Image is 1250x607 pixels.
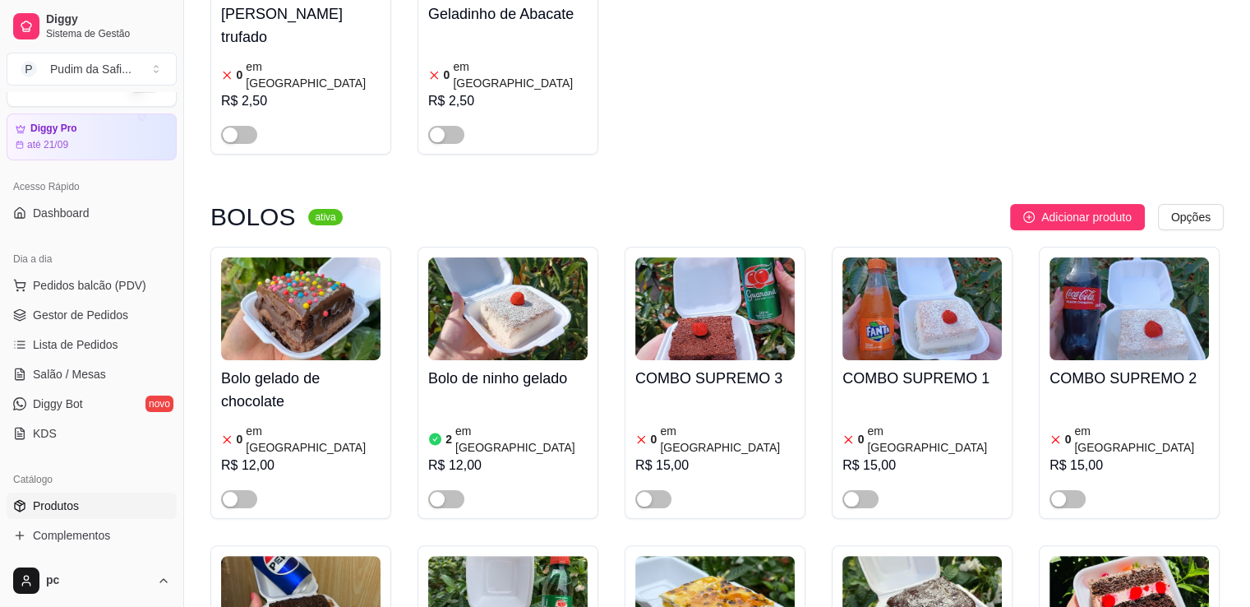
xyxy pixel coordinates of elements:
[33,277,146,294] span: Pedidos balcão (PDV)
[27,138,68,151] article: até 21/09
[1049,367,1209,390] h4: COMBO SUPREMO 2
[33,205,90,221] span: Dashboard
[30,123,77,135] article: Diggy Pro
[221,367,381,413] h4: Bolo gelado de chocolate
[444,67,450,83] article: 0
[842,367,1002,390] h4: COMBO SUPREMO 1
[1065,431,1072,447] article: 0
[660,423,795,456] article: em [GEOGRAPHIC_DATA]
[428,257,588,360] img: product-image
[50,61,131,77] div: Pudim da Safi ...
[842,456,1002,475] div: R$ 15,00
[1158,204,1224,230] button: Opções
[33,498,79,514] span: Produtos
[46,27,170,40] span: Sistema de Gestão
[428,456,588,475] div: R$ 12,00
[428,2,588,25] h4: Geladinho de Abacate
[1171,208,1211,226] span: Opções
[842,257,1002,360] img: product-image
[246,58,381,91] article: em [GEOGRAPHIC_DATA]
[1023,211,1035,223] span: plus-circle
[46,12,170,27] span: Diggy
[453,58,588,91] article: em [GEOGRAPHIC_DATA]
[7,420,177,447] a: KDS
[635,257,795,360] img: product-image
[221,2,381,49] h4: [PERSON_NAME] trufado
[33,307,128,323] span: Gestor de Pedidos
[21,61,37,77] span: P
[7,391,177,417] a: Diggy Botnovo
[210,207,295,227] h3: BOLOS
[7,53,177,86] button: Select a team
[308,209,342,225] sup: ativa
[445,431,452,447] article: 2
[7,331,177,358] a: Lista de Pedidos
[7,361,177,387] a: Salão / Mesas
[858,431,865,447] article: 0
[1049,257,1209,360] img: product-image
[221,257,381,360] img: product-image
[221,91,381,111] div: R$ 2,50
[1010,204,1145,230] button: Adicionar produto
[428,91,588,111] div: R$ 2,50
[7,272,177,299] button: Pedidos balcão (PDV)
[7,522,177,549] a: Complementos
[221,456,381,475] div: R$ 12,00
[635,367,795,390] h4: COMBO SUPREMO 3
[33,336,118,353] span: Lista de Pedidos
[7,466,177,493] div: Catálogo
[7,114,177,160] a: Diggy Proaté 21/09
[237,431,243,447] article: 0
[33,396,83,412] span: Diggy Bot
[1041,208,1132,226] span: Adicionar produto
[7,302,177,328] a: Gestor de Pedidos
[455,423,588,456] article: em [GEOGRAPHIC_DATA]
[33,425,57,442] span: KDS
[33,366,106,382] span: Salão / Mesas
[7,246,177,272] div: Dia a dia
[46,573,150,588] span: pc
[7,561,177,600] button: pc
[651,431,657,447] article: 0
[7,7,177,46] a: DiggySistema de Gestão
[428,367,588,390] h4: Bolo de ninho gelado
[246,423,381,456] article: em [GEOGRAPHIC_DATA]
[1049,456,1209,475] div: R$ 15,00
[7,493,177,519] a: Produtos
[237,67,243,83] article: 0
[7,200,177,226] a: Dashboard
[635,456,795,475] div: R$ 15,00
[1074,423,1209,456] article: em [GEOGRAPHIC_DATA]
[867,423,1002,456] article: em [GEOGRAPHIC_DATA]
[7,174,177,200] div: Acesso Rápido
[33,527,110,544] span: Complementos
